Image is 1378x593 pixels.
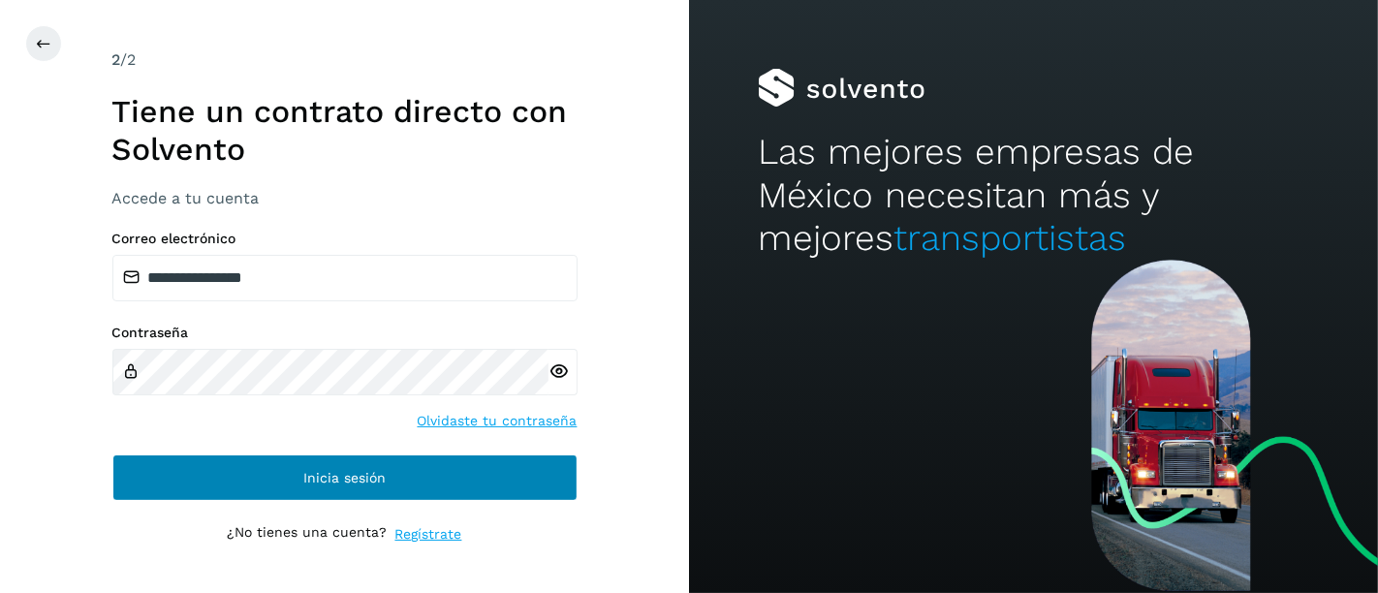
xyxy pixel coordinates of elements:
[112,454,578,501] button: Inicia sesión
[112,231,578,247] label: Correo electrónico
[112,325,578,341] label: Contraseña
[303,471,386,484] span: Inicia sesión
[112,93,578,168] h1: Tiene un contrato directo con Solvento
[893,217,1126,259] span: transportistas
[112,189,578,207] h3: Accede a tu cuenta
[758,131,1309,260] h2: Las mejores empresas de México necesitan más y mejores
[228,524,388,545] p: ¿No tienes una cuenta?
[395,524,462,545] a: Regístrate
[418,411,578,431] a: Olvidaste tu contraseña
